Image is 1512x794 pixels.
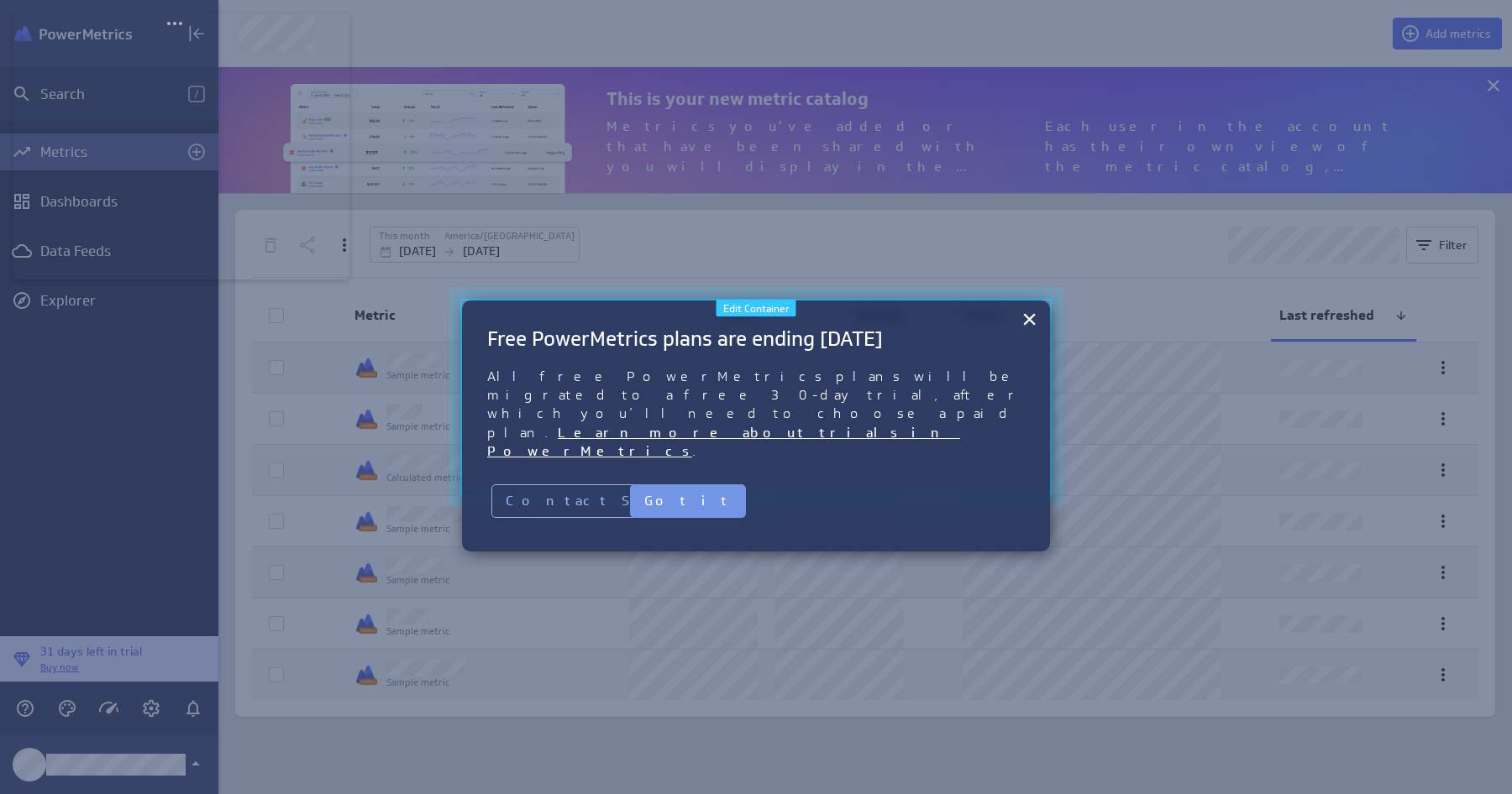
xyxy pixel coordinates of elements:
[487,326,1025,352] h2: Free PowerMetrics plans are ending [DATE]
[491,484,741,518] button: Contact Support
[692,443,706,459] span: .
[630,484,746,518] button: Got it
[487,368,1035,441] span: All free PowerMetrics plans will be migrated to a free 30-day trial, after which you’ll need to c...
[1021,306,1037,332] button: Close
[487,425,960,459] a: Learn more about trials in PowerMetrics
